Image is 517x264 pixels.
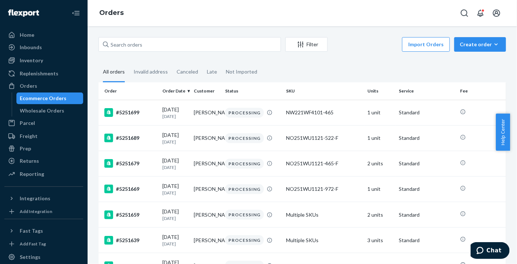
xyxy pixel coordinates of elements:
[4,143,83,154] a: Prep
[8,9,39,17] img: Flexport logo
[399,185,454,193] p: Standard
[4,130,83,142] a: Freight
[163,233,188,247] div: [DATE]
[283,202,364,228] td: Multiple SKUs
[20,107,65,114] div: Wholesale Orders
[20,95,67,102] div: Ecommerce Orders
[283,228,364,253] td: Multiple SKUs
[4,68,83,79] a: Replenishments
[365,228,396,253] td: 3 units
[4,155,83,167] a: Returns
[285,37,328,52] button: Filter
[163,106,188,119] div: [DATE]
[20,82,37,90] div: Orders
[365,125,396,151] td: 1 unit
[225,133,264,143] div: PROCESSING
[191,100,222,125] td: [PERSON_NAME]
[365,202,396,228] td: 2 units
[20,157,39,165] div: Returns
[134,62,168,81] div: Invalid address
[225,108,264,118] div: PROCESSING
[20,31,34,39] div: Home
[4,240,83,248] a: Add Fast Tag
[4,80,83,92] a: Orders
[4,225,83,237] button: Fast Tags
[104,108,157,117] div: #5251699
[163,113,188,119] p: [DATE]
[20,195,50,202] div: Integrations
[99,82,160,100] th: Order
[20,253,40,261] div: Settings
[454,37,506,52] button: Create order
[69,6,83,20] button: Close Navigation
[457,6,472,20] button: Open Search Box
[225,235,264,245] div: PROCESSING
[225,184,264,194] div: PROCESSING
[191,151,222,176] td: [PERSON_NAME]
[191,176,222,202] td: [PERSON_NAME]
[20,57,43,64] div: Inventory
[99,9,124,17] a: Orders
[160,82,191,100] th: Order Date
[399,134,454,142] p: Standard
[20,44,42,51] div: Inbounds
[365,151,396,176] td: 2 units
[20,241,46,247] div: Add Fast Tag
[473,6,488,20] button: Open notifications
[286,134,362,142] div: NO251WU1121-522-F
[399,211,454,218] p: Standard
[16,105,84,117] a: Wholesale Orders
[103,62,125,82] div: All orders
[177,62,198,81] div: Canceled
[163,164,188,170] p: [DATE]
[4,29,83,41] a: Home
[163,182,188,196] div: [DATE]
[191,125,222,151] td: [PERSON_NAME]
[99,37,281,52] input: Search orders
[496,114,510,151] button: Help Center
[396,82,457,100] th: Service
[365,100,396,125] td: 1 unit
[225,159,264,169] div: PROCESSING
[226,62,257,81] div: Not Imported
[163,215,188,221] p: [DATE]
[4,42,83,53] a: Inbounds
[457,82,506,100] th: Fee
[402,37,450,52] button: Import Orders
[4,117,83,129] a: Parcel
[283,82,364,100] th: SKU
[20,119,35,127] div: Parcel
[4,193,83,204] button: Integrations
[20,170,44,178] div: Reporting
[93,3,130,24] ol: breadcrumbs
[222,82,283,100] th: Status
[399,109,454,116] p: Standard
[104,236,157,245] div: #5251639
[20,70,58,77] div: Replenishments
[163,208,188,221] div: [DATE]
[4,168,83,180] a: Reporting
[489,6,504,20] button: Open account menu
[104,159,157,168] div: #5251679
[207,62,217,81] div: Late
[365,82,396,100] th: Units
[163,139,188,145] p: [DATE]
[286,160,362,167] div: NO251WU1121-465-F
[20,208,52,214] div: Add Integration
[4,251,83,263] a: Settings
[286,185,362,193] div: NO251WU1121-972-F
[225,210,264,220] div: PROCESSING
[20,227,43,235] div: Fast Tags
[16,92,84,104] a: Ecommerce Orders
[104,210,157,219] div: #5251659
[163,157,188,170] div: [DATE]
[20,145,31,152] div: Prep
[104,134,157,142] div: #5251689
[399,237,454,244] p: Standard
[471,242,510,260] iframe: Opens a widget where you can chat to one of our agents
[4,207,83,216] a: Add Integration
[191,202,222,228] td: [PERSON_NAME]
[104,185,157,193] div: #5251669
